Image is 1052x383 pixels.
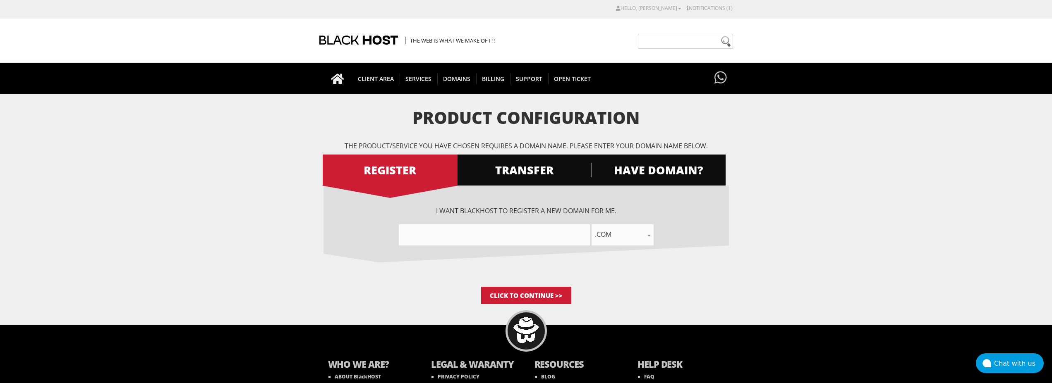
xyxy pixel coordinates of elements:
span: Domains [437,73,477,84]
a: Billing [476,63,510,94]
b: LEGAL & WARANTY [431,358,518,372]
a: REGISTER [323,155,458,186]
a: ABOUT BlackHOST [328,373,381,380]
a: Hello, [PERSON_NAME] [616,5,681,12]
a: Notifications (1) [687,5,733,12]
a: FAQ [638,373,654,380]
b: HELP DESK [637,358,724,372]
b: WHO WE ARE? [328,358,415,372]
input: Need help? [638,34,733,49]
a: Open Ticket [548,63,597,94]
div: I want BlackHOST to register a new domain for me. [324,206,729,245]
a: CLIENT AREA [352,63,400,94]
p: The product/service you have chosen requires a domain name. Please enter your domain name below. [324,141,729,150]
span: REGISTER [323,163,458,177]
span: SERVICES [400,73,438,84]
a: TRANSFER [457,155,592,186]
span: Open Ticket [548,73,597,84]
a: PRIVACY POLICY [431,373,479,380]
span: TRANSFER [457,163,592,177]
span: Billing [476,73,510,84]
button: Chat with us [976,353,1044,373]
a: Have questions? [712,63,729,93]
a: SERVICES [400,63,438,94]
a: Go to homepage [323,63,352,94]
span: Support [510,73,549,84]
a: Domains [437,63,477,94]
a: HAVE DOMAIN? [591,155,726,186]
span: The Web is what we make of it! [405,37,495,44]
span: HAVE DOMAIN? [591,163,726,177]
h1: Product Configuration [324,109,729,127]
span: CLIENT AREA [352,73,400,84]
span: .com [592,228,654,240]
a: BLOG [535,373,555,380]
input: Click to Continue >> [481,287,571,304]
span: .com [592,224,654,245]
img: BlackHOST mascont, Blacky. [513,317,539,343]
div: Chat with us [994,359,1044,367]
a: Support [510,63,549,94]
b: RESOURCES [534,358,621,372]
